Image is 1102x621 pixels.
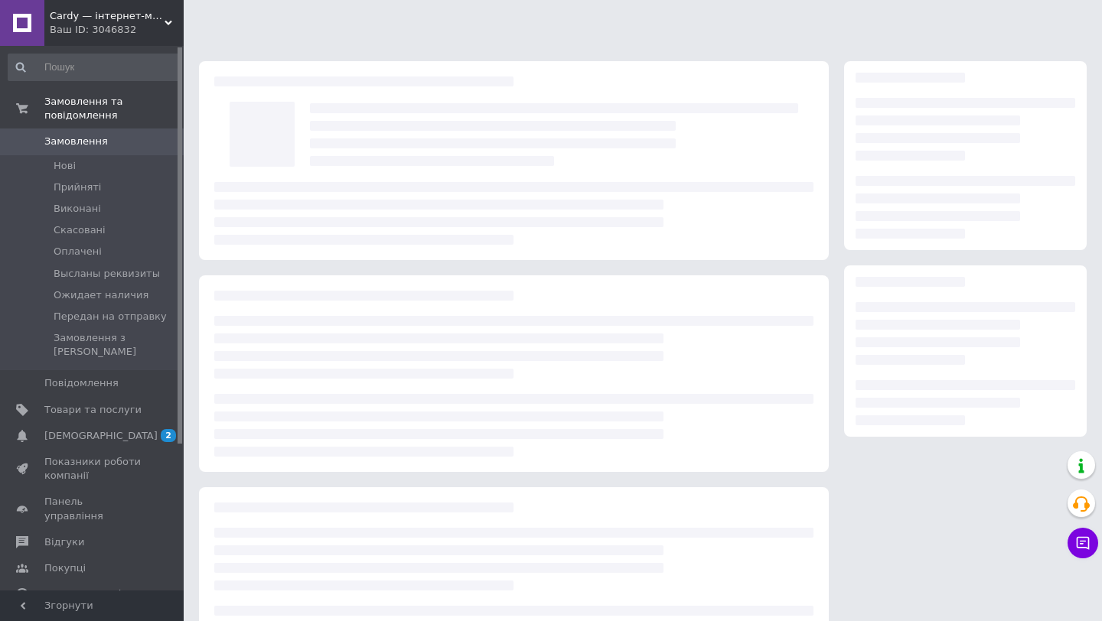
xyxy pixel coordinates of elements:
[1068,528,1098,558] button: Чат з покупцем
[44,429,158,443] span: [DEMOGRAPHIC_DATA]
[50,9,165,23] span: Cardy — інтернет-магазин запчастин
[54,202,101,216] span: Виконані
[44,95,184,122] span: Замовлення та повідомлення
[44,495,142,522] span: Панель управління
[44,561,86,575] span: Покупці
[54,245,102,258] span: Оплачені
[54,288,148,302] span: Ожидает наличия
[44,403,142,417] span: Товари та послуги
[54,159,76,173] span: Нові
[44,587,127,601] span: Каталог ProSale
[44,455,142,483] span: Показники роботи компанії
[44,376,119,390] span: Повідомлення
[8,54,181,81] input: Пошук
[54,180,101,194] span: Прийняті
[161,429,176,442] span: 2
[44,135,108,148] span: Замовлення
[54,223,106,237] span: Скасовані
[44,535,84,549] span: Відгуки
[54,331,179,359] span: Замовлення з [PERSON_NAME]
[50,23,184,37] div: Ваш ID: 3046832
[54,267,160,281] span: Высланы реквизиты
[54,310,167,324] span: Передан на отправку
